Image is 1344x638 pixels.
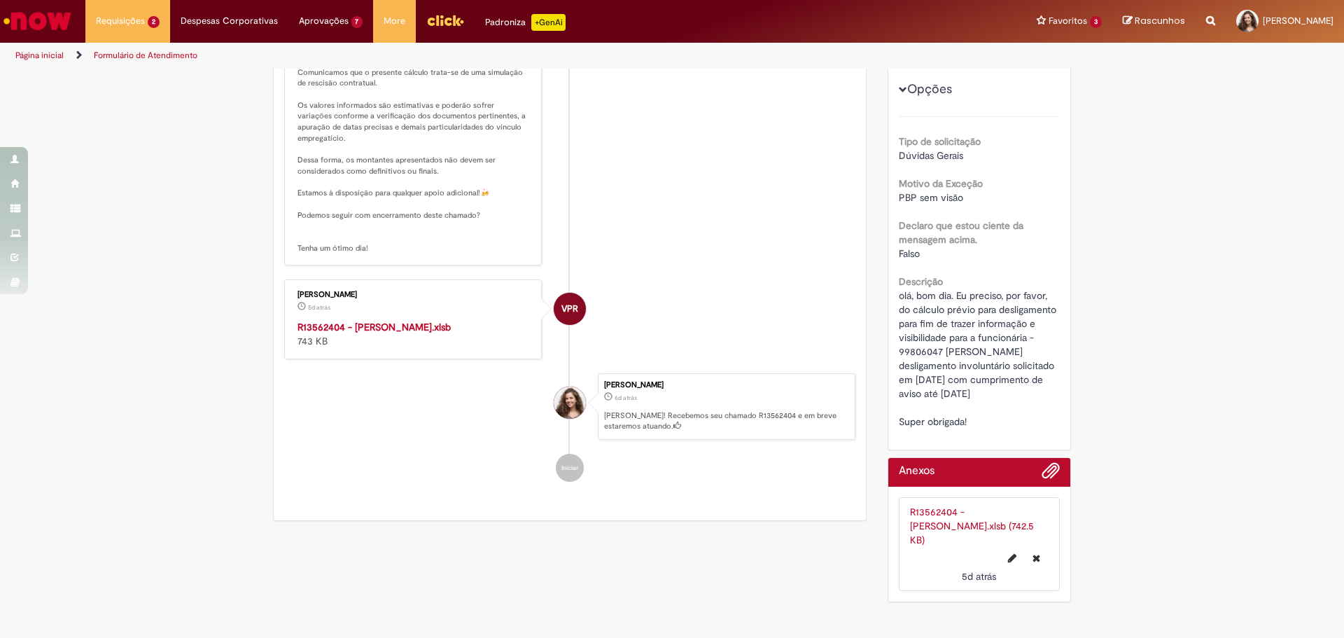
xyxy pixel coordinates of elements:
a: Página inicial [15,50,64,61]
a: Rascunhos [1123,15,1185,28]
span: 2 [148,16,160,28]
span: More [384,14,405,28]
li: Ana Flavia Justino [284,373,855,441]
p: Olá , Espero que você esteja bem!! 😊 Comunicamos que o presente cálculo trata-se de uma simulação... [297,23,531,254]
div: 743 KB [297,320,531,348]
span: olá, bom dia. Eu preciso, por favor, do cálculo prévio para desligamento para fim de trazer infor... [899,289,1059,428]
b: Motivo da Exceção [899,177,983,190]
button: Adicionar anexos [1042,462,1060,487]
div: Ana Flavia Justino [554,387,586,419]
span: Requisições [96,14,145,28]
a: Formulário de Atendimento [94,50,197,61]
span: VPR [561,292,578,326]
span: Favoritos [1049,14,1087,28]
span: PBP sem visão [899,191,963,204]
span: [PERSON_NAME] [1263,15,1333,27]
span: 5d atrás [308,303,330,312]
div: [PERSON_NAME] [604,381,848,389]
ul: Trilhas de página [10,43,885,69]
span: 5d atrás [962,570,996,583]
time: 24/09/2025 11:09:50 [615,394,637,402]
b: Declaro que estou ciente da mensagem acima. [899,219,1023,246]
div: Padroniza [485,14,566,31]
img: ServiceNow [1,7,73,35]
span: 7 [351,16,363,28]
span: Dúvidas Gerais [899,149,963,162]
button: Editar nome de arquivo R13562404 - BARBARA MARQUES DE MORAES.xlsb [1000,547,1025,569]
span: Aprovações [299,14,349,28]
span: Rascunhos [1135,14,1185,27]
b: Descrição [899,275,943,288]
span: 3 [1090,16,1102,28]
span: Falso [899,247,920,260]
div: [PERSON_NAME] [297,291,531,299]
p: [PERSON_NAME]! Recebemos seu chamado R13562404 e em breve estaremos atuando. [604,410,848,432]
span: Despesas Corporativas [181,14,278,28]
div: Vanessa Paiva Ribeiro [554,293,586,325]
img: click_logo_yellow_360x200.png [426,10,464,31]
a: R13562404 - [PERSON_NAME].xlsb (742.5 KB) [910,506,1034,546]
time: 25/09/2025 10:18:39 [962,570,996,583]
h2: Anexos [899,465,934,478]
time: 25/09/2025 10:18:39 [308,303,330,312]
b: Tipo de solicitação [899,135,981,148]
a: R13562404 - [PERSON_NAME].xlsb [297,321,451,333]
button: Excluir R13562404 - BARBARA MARQUES DE MORAES.xlsb [1024,547,1049,569]
span: 6d atrás [615,394,637,402]
p: +GenAi [531,14,566,31]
